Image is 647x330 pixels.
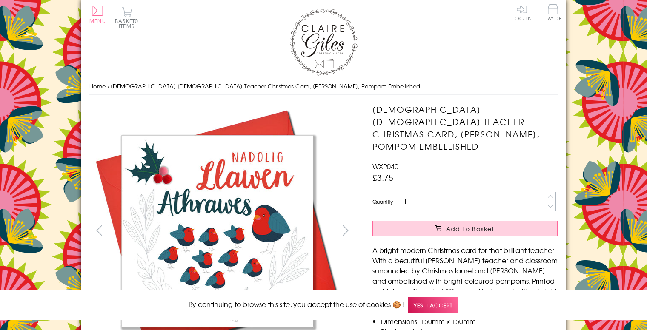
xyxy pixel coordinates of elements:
[544,4,562,21] span: Trade
[381,316,558,326] li: Dimensions: 150mm x 150mm
[89,17,106,25] span: Menu
[111,82,420,90] span: [DEMOGRAPHIC_DATA] [DEMOGRAPHIC_DATA] Teacher Christmas Card, [PERSON_NAME], Pompom Embellished
[372,171,393,183] span: £3.75
[408,297,458,313] span: Yes, I accept
[512,4,532,21] a: Log In
[372,245,558,306] p: A bright modern Christmas card for that brilliant teacher. With a beautiful [PERSON_NAME] teacher...
[372,103,558,152] h1: [DEMOGRAPHIC_DATA] [DEMOGRAPHIC_DATA] Teacher Christmas Card, [PERSON_NAME], Pompom Embellished
[336,221,355,240] button: next
[89,78,558,95] nav: breadcrumbs
[115,7,138,28] button: Basket0 items
[89,82,106,90] a: Home
[89,6,106,23] button: Menu
[289,9,358,76] img: Claire Giles Greetings Cards
[372,221,558,236] button: Add to Basket
[372,198,393,205] label: Quantity
[544,4,562,23] a: Trade
[372,161,398,171] span: WXP040
[107,82,109,90] span: ›
[119,17,138,30] span: 0 items
[446,225,495,233] span: Add to Basket
[89,221,109,240] button: prev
